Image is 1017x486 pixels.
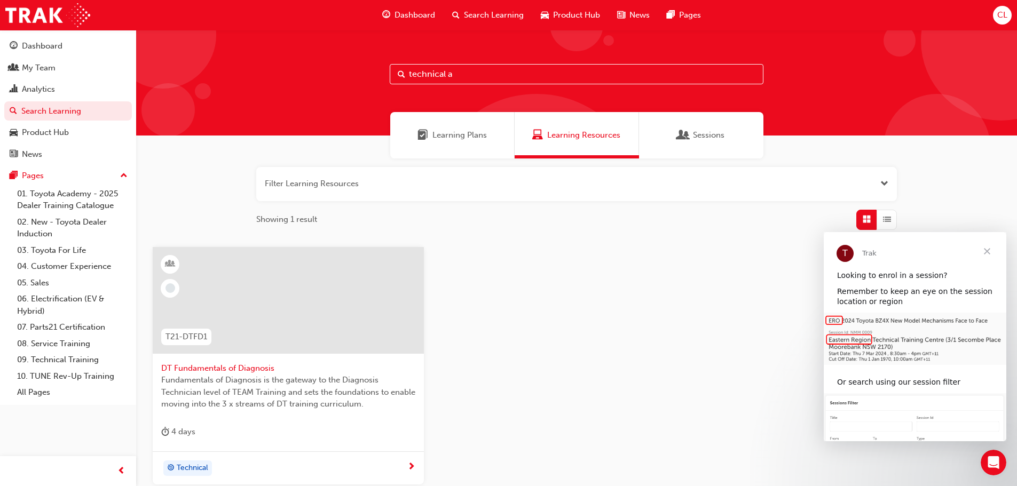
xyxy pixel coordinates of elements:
[883,213,891,226] span: List
[679,9,701,21] span: Pages
[532,4,609,26] a: car-iconProduct Hub
[13,368,132,385] a: 10. TUNE Rev-Up Training
[22,148,42,161] div: News
[10,107,17,116] span: search-icon
[167,257,174,271] span: learningResourceType_INSTRUCTOR_LED-icon
[667,9,675,22] span: pages-icon
[177,462,208,474] span: Technical
[22,40,62,52] div: Dashboard
[617,9,625,22] span: news-icon
[515,112,639,158] a: Learning ResourcesLearning Resources
[5,3,90,27] img: Trak
[13,275,132,291] a: 05. Sales
[22,126,69,139] div: Product Hub
[417,129,428,141] span: Learning Plans
[824,232,1006,441] iframe: Intercom live chat message
[153,247,424,485] a: T21-DTFD1DT Fundamentals of DiagnosisFundamentals of Diagnosis is the gateway to the Diagnosis Te...
[553,9,600,21] span: Product Hub
[10,150,18,160] span: news-icon
[165,283,175,293] span: learningRecordVerb_NONE-icon
[452,9,460,22] span: search-icon
[880,178,888,190] button: Open the filter
[395,9,435,21] span: Dashboard
[167,461,175,475] span: target-icon
[639,112,763,158] a: SessionsSessions
[13,186,132,214] a: 01. Toyota Academy - 2025 Dealer Training Catalogue
[10,171,18,181] span: pages-icon
[10,128,18,138] span: car-icon
[4,101,132,121] a: Search Learning
[390,112,515,158] a: Learning PlansLearning Plans
[609,4,658,26] a: news-iconNews
[532,129,543,141] span: Learning Resources
[398,68,405,81] span: Search
[13,336,132,352] a: 08. Service Training
[464,9,524,21] span: Search Learning
[161,374,415,410] span: Fundamentals of Diagnosis is the gateway to the Diagnosis Technician level of TEAM Training and s...
[13,384,132,401] a: All Pages
[13,242,132,259] a: 03. Toyota For Life
[4,36,132,56] a: Dashboard
[547,129,620,141] span: Learning Resources
[997,9,1007,21] span: CL
[13,352,132,368] a: 09. Technical Training
[4,166,132,186] button: Pages
[382,9,390,22] span: guage-icon
[10,63,18,73] span: people-icon
[693,129,724,141] span: Sessions
[161,425,195,439] div: 4 days
[390,64,763,84] input: Search...
[374,4,444,26] a: guage-iconDashboard
[13,319,132,336] a: 07. Parts21 Certification
[4,123,132,142] a: Product Hub
[13,214,132,242] a: 02. New - Toyota Dealer Induction
[407,463,415,472] span: next-icon
[117,465,125,478] span: prev-icon
[981,450,1006,475] iframe: Intercom live chat
[10,42,18,51] span: guage-icon
[256,213,317,226] span: Showing 1 result
[4,58,132,78] a: My Team
[22,83,55,95] div: Analytics
[678,129,689,141] span: Sessions
[993,6,1012,25] button: CL
[10,85,18,94] span: chart-icon
[432,129,487,141] span: Learning Plans
[444,4,532,26] a: search-iconSearch Learning
[4,145,132,164] a: News
[13,258,132,275] a: 04. Customer Experience
[161,425,169,439] span: duration-icon
[863,213,871,226] span: Grid
[120,169,128,183] span: up-icon
[658,4,709,26] a: pages-iconPages
[13,291,132,319] a: 06. Electrification (EV & Hybrid)
[541,9,549,22] span: car-icon
[22,170,44,182] div: Pages
[165,331,207,343] span: T21-DTFD1
[161,362,415,375] span: DT Fundamentals of Diagnosis
[22,62,56,74] div: My Team
[4,34,132,166] button: DashboardMy TeamAnalyticsSearch LearningProduct HubNews
[629,9,650,21] span: News
[4,79,132,99] a: Analytics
